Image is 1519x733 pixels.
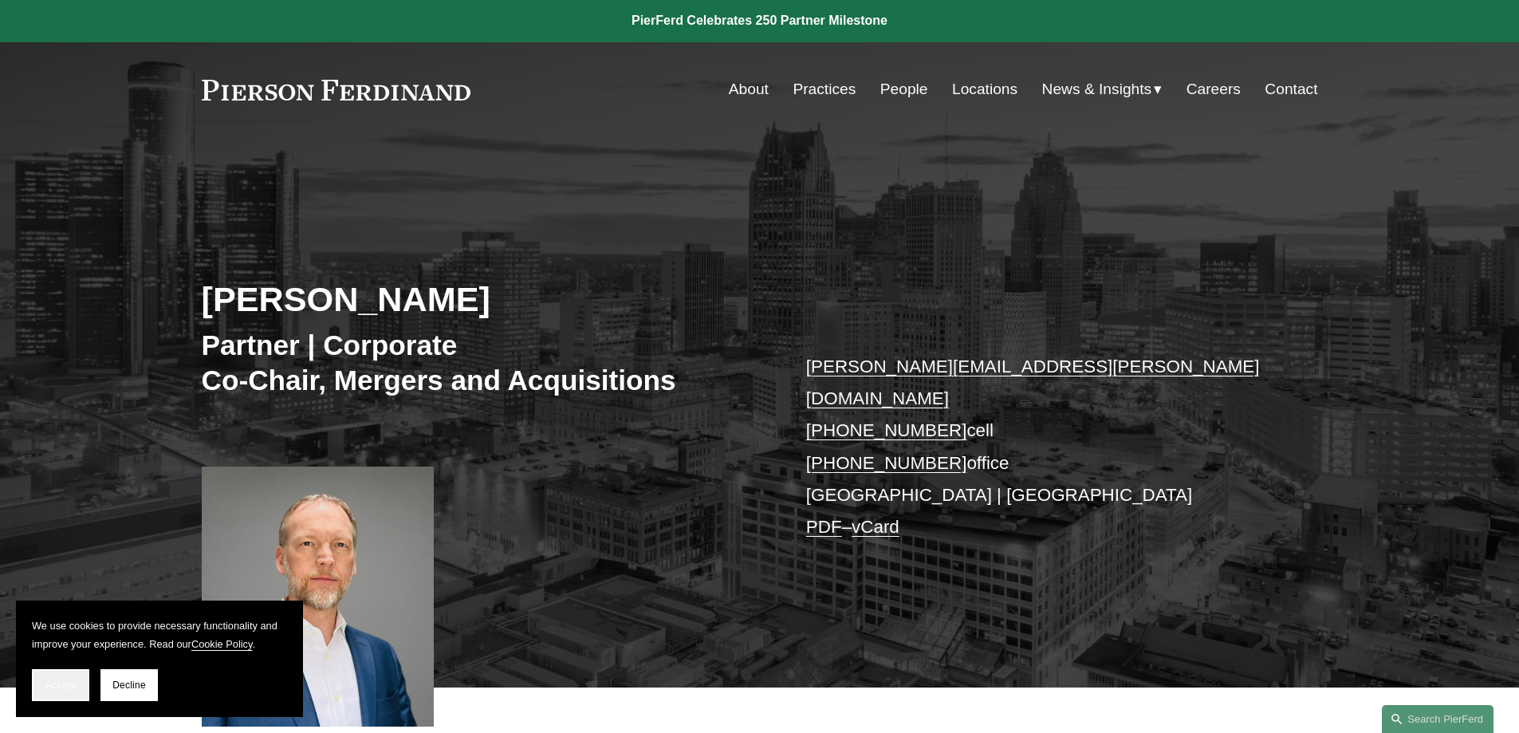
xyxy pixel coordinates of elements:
a: [PHONE_NUMBER] [806,420,967,440]
a: [PHONE_NUMBER] [806,453,967,473]
a: Contact [1265,74,1317,104]
button: Accept [32,669,89,701]
h3: Partner | Corporate Co-Chair, Mergers and Acquisitions [202,328,760,397]
p: cell office [GEOGRAPHIC_DATA] | [GEOGRAPHIC_DATA] – [806,351,1271,544]
span: Decline [112,680,146,691]
span: News & Insights [1042,76,1152,104]
h2: [PERSON_NAME] [202,278,760,320]
a: About [729,74,769,104]
a: Practices [793,74,856,104]
span: Accept [45,680,76,691]
a: Cookie Policy [191,638,253,650]
a: Search this site [1382,705,1493,733]
a: PDF [806,517,842,537]
a: Careers [1186,74,1241,104]
a: Locations [952,74,1017,104]
section: Cookie banner [16,601,303,717]
a: [PERSON_NAME][EMAIL_ADDRESS][PERSON_NAME][DOMAIN_NAME] [806,357,1260,408]
a: People [880,74,928,104]
a: folder dropdown [1042,74,1163,104]
p: We use cookies to provide necessary functionality and improve your experience. Read our . [32,617,287,653]
button: Decline [100,669,158,701]
a: vCard [852,517,899,537]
